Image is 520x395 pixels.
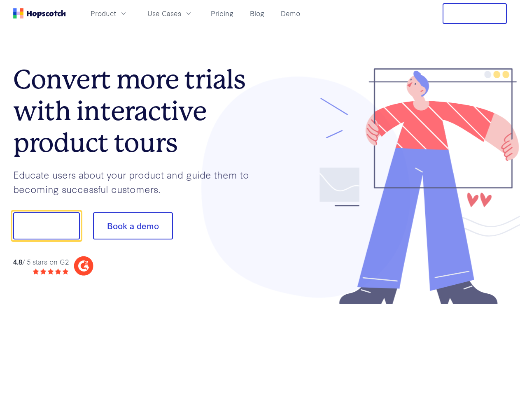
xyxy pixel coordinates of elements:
[13,212,80,239] button: Show me!
[443,3,507,24] button: Free Trial
[13,257,22,266] strong: 4.8
[142,7,198,20] button: Use Cases
[208,7,237,20] a: Pricing
[91,8,116,19] span: Product
[93,212,173,239] button: Book a demo
[13,257,69,267] div: / 5 stars on G2
[13,167,260,196] p: Educate users about your product and guide them to becoming successful customers.
[86,7,133,20] button: Product
[147,8,181,19] span: Use Cases
[13,8,66,19] a: Home
[13,64,260,158] h1: Convert more trials with interactive product tours
[247,7,268,20] a: Blog
[277,7,303,20] a: Demo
